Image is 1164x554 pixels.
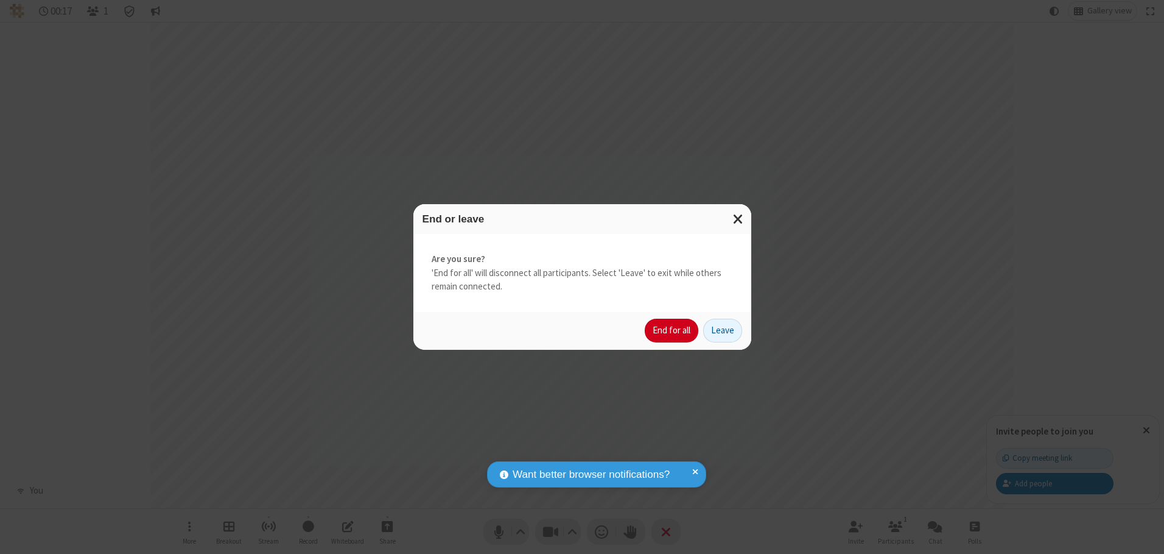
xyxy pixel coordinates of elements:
button: End for all [645,319,698,343]
button: Leave [703,319,742,343]
div: 'End for all' will disconnect all participants. Select 'Leave' to exit while others remain connec... [413,234,751,312]
strong: Are you sure? [432,252,733,266]
span: Want better browser notifications? [513,467,670,483]
button: Close modal [726,204,751,234]
h3: End or leave [422,213,742,225]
